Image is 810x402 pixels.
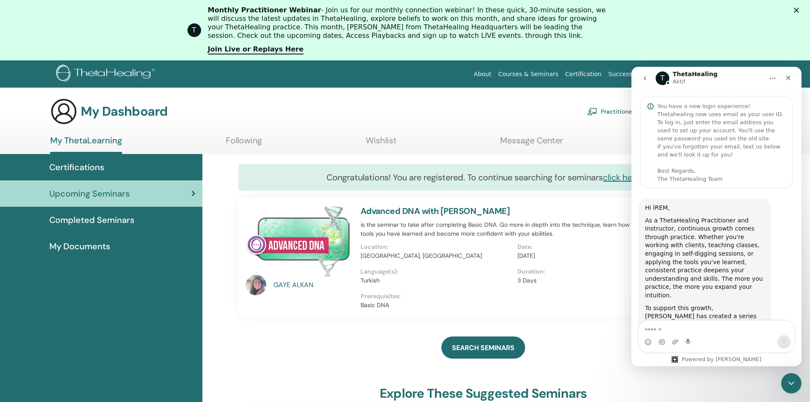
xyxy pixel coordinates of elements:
a: Message Center [500,135,563,152]
button: Start recording [54,272,61,279]
textarea: Mesaj… [7,254,163,268]
span: SEARCH SEMINARS [452,343,514,352]
p: [GEOGRAPHIC_DATA], [GEOGRAPHIC_DATA] [361,251,512,260]
a: Certification [562,66,605,82]
div: To support this growth, [PERSON_NAME] has created a series of designed to help you refine your kn... [14,237,133,329]
p: is the seminar to take after completing Basic DNA. Go more in depth into the technique, learn how... [361,220,674,238]
div: - Join us for our monthly connection webinar! In these quick, 30-minute session, we will discuss ... [208,6,609,40]
b: Monthly Practitioner Webinar [208,6,321,14]
div: Kapat [794,8,802,13]
h3: explore these suggested seminars [380,386,587,401]
span: Completed Seminars [49,214,134,226]
img: generic-user-icon.jpg [50,98,77,125]
a: click here [603,172,640,183]
iframe: Intercom live chat [781,373,801,393]
p: Duration : [517,267,669,276]
a: My ThetaLearning [50,135,122,154]
button: Ek yükle [40,272,47,279]
p: [DATE] [517,251,669,260]
a: Success Stories [605,66,658,82]
button: GIF seçici [27,272,34,279]
span: My Documents [49,240,110,253]
a: Courses & Seminars [495,66,562,82]
img: Advanced DNA [246,206,350,277]
iframe: Intercom live chat [631,67,801,366]
p: Prerequisites : [361,292,674,301]
span: Certifications [49,161,104,174]
div: Congratulations! You are registered. To continue searching for seminars [239,164,728,191]
a: Advanced DNA with [PERSON_NAME] [361,205,510,217]
h3: My Dashboard [81,104,168,119]
button: Emoji seçici [13,272,20,279]
p: Turkish [361,276,512,285]
div: Profile image for ThetaHealing [188,23,201,37]
span: Upcoming Seminars [49,187,130,200]
img: chalkboard-teacher.svg [587,108,597,115]
a: Join Live or Replays Here [208,45,304,54]
a: Wishlist [366,135,397,152]
img: default.jpg [246,275,266,295]
a: Resources [658,66,696,82]
p: Basic DNA [361,301,674,310]
p: Language(s) : [361,267,512,276]
a: Following [226,135,262,152]
a: Store [696,66,718,82]
img: logo.png [56,65,158,84]
a: GAYE ALKAN [273,280,352,290]
a: SEARCH SEMINARS [441,336,525,359]
p: Location : [361,242,512,251]
p: Date : [517,242,669,251]
a: About [470,66,495,82]
button: Bir mesaj gönder… [146,268,159,282]
p: 3 Days [517,276,669,285]
a: Practitioner Dashboard [587,102,666,121]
